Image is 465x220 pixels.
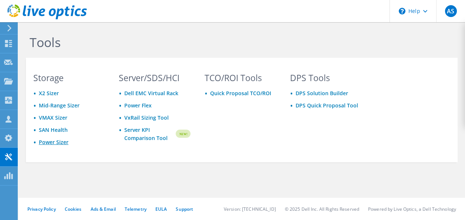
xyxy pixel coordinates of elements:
[210,90,271,97] a: Quick Proposal TCO/ROI
[296,102,358,109] a: DPS Quick Proposal Tool
[124,90,178,97] a: Dell EMC Virtual Rack
[445,5,457,17] span: AS
[224,206,276,212] li: Version: [TECHNICAL_ID]
[27,206,56,212] a: Privacy Policy
[124,114,169,121] a: VxRail Sizing Tool
[119,74,190,82] h3: Server/SDS/HCI
[39,126,68,133] a: SAN Health
[39,139,68,146] a: Power Sizer
[155,206,167,212] a: EULA
[124,102,152,109] a: Power Flex
[91,206,116,212] a: Ads & Email
[296,90,348,97] a: DPS Solution Builder
[39,102,80,109] a: Mid-Range Sizer
[205,74,276,82] h3: TCO/ROI Tools
[124,126,174,142] a: Server KPI Comparison Tool
[39,90,59,97] a: X2 Sizer
[399,8,405,14] svg: \n
[30,34,450,50] h1: Tools
[33,74,105,82] h3: Storage
[176,206,193,212] a: Support
[175,125,191,143] img: new-badge.svg
[290,74,361,82] h3: DPS Tools
[65,206,82,212] a: Cookies
[39,114,67,121] a: VMAX Sizer
[125,206,146,212] a: Telemetry
[368,206,456,212] li: Powered by Live Optics, a Dell Technology
[285,206,359,212] li: © 2025 Dell Inc. All Rights Reserved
